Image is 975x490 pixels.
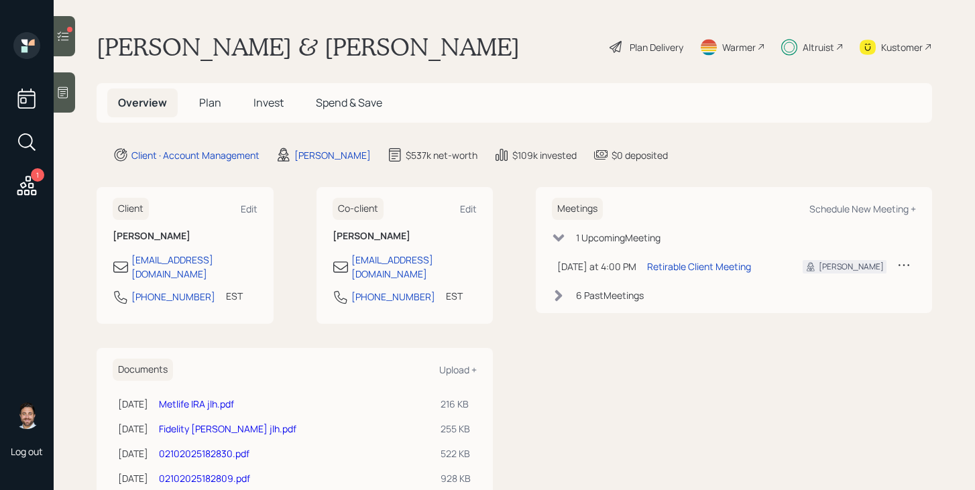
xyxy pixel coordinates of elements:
[11,445,43,458] div: Log out
[13,402,40,429] img: michael-russo-headshot.png
[333,198,384,220] h6: Co-client
[612,148,668,162] div: $0 deposited
[647,259,751,273] div: Retirable Client Meeting
[241,202,257,215] div: Edit
[460,202,477,215] div: Edit
[159,422,296,435] a: Fidelity [PERSON_NAME] jlh.pdf
[512,148,577,162] div: $109k invested
[31,168,44,182] div: 1
[316,95,382,110] span: Spend & Save
[118,397,148,411] div: [DATE]
[97,32,520,62] h1: [PERSON_NAME] & [PERSON_NAME]
[406,148,477,162] div: $537k net-worth
[881,40,923,54] div: Kustomer
[351,290,435,304] div: [PHONE_NUMBER]
[118,95,167,110] span: Overview
[441,471,471,485] div: 928 KB
[441,397,471,411] div: 216 KB
[199,95,221,110] span: Plan
[159,397,234,410] a: Metlife IRA jlh.pdf
[159,472,250,485] a: 02102025182809.pdf
[552,198,603,220] h6: Meetings
[294,148,371,162] div: [PERSON_NAME]
[131,290,215,304] div: [PHONE_NUMBER]
[118,471,148,485] div: [DATE]
[253,95,284,110] span: Invest
[441,446,471,461] div: 522 KB
[159,447,249,460] a: 02102025182830.pdf
[439,363,477,376] div: Upload +
[113,198,149,220] h6: Client
[819,261,884,273] div: [PERSON_NAME]
[118,446,148,461] div: [DATE]
[131,148,260,162] div: Client · Account Management
[557,259,636,273] div: [DATE] at 4:00 PM
[446,289,463,303] div: EST
[226,289,243,303] div: EST
[803,40,834,54] div: Altruist
[722,40,756,54] div: Warmer
[333,231,477,242] h6: [PERSON_NAME]
[576,288,644,302] div: 6 Past Meeting s
[809,202,916,215] div: Schedule New Meeting +
[118,422,148,436] div: [DATE]
[113,231,257,242] h6: [PERSON_NAME]
[630,40,683,54] div: Plan Delivery
[351,253,477,281] div: [EMAIL_ADDRESS][DOMAIN_NAME]
[113,359,173,381] h6: Documents
[441,422,471,436] div: 255 KB
[576,231,661,245] div: 1 Upcoming Meeting
[131,253,257,281] div: [EMAIL_ADDRESS][DOMAIN_NAME]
